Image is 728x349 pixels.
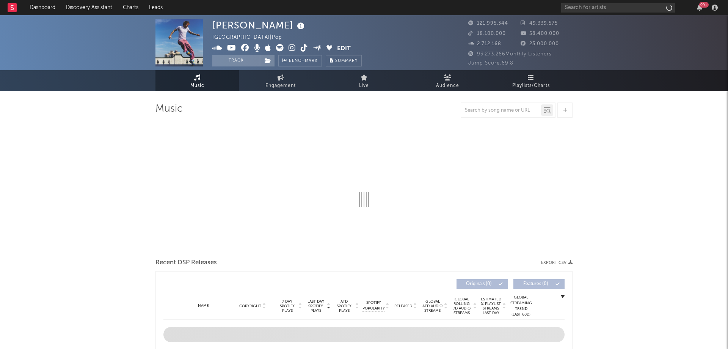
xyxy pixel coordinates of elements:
[265,81,296,90] span: Engagement
[422,299,443,313] span: Global ATD Audio Streams
[468,61,513,66] span: Jump Score: 69.8
[334,299,354,313] span: ATD Spotify Plays
[212,55,260,66] button: Track
[277,299,297,313] span: 7 Day Spotify Plays
[697,5,702,11] button: 99+
[461,107,541,114] input: Search by song name or URL
[239,304,261,308] span: Copyright
[521,31,559,36] span: 58.400.000
[512,81,550,90] span: Playlists/Charts
[289,57,318,66] span: Benchmark
[461,282,496,286] span: Originals ( 0 )
[541,261,573,265] button: Export CSV
[394,304,412,308] span: Released
[510,295,532,317] div: Global Streaming Trend (Last 60D)
[155,258,217,267] span: Recent DSP Releases
[362,300,385,311] span: Spotify Popularity
[212,33,291,42] div: [GEOGRAPHIC_DATA] | Pop
[306,299,326,313] span: Last Day Spotify Plays
[190,81,204,90] span: Music
[518,282,553,286] span: Features ( 0 )
[212,19,306,32] div: [PERSON_NAME]
[513,279,565,289] button: Features(0)
[239,70,322,91] a: Engagement
[322,70,406,91] a: Live
[521,21,558,26] span: 49.339.575
[489,70,573,91] a: Playlists/Charts
[337,44,351,54] button: Edit
[179,303,228,309] div: Name
[155,70,239,91] a: Music
[406,70,489,91] a: Audience
[436,81,459,90] span: Audience
[521,41,559,46] span: 23.000.000
[457,279,508,289] button: Originals(0)
[468,31,506,36] span: 18.100.000
[561,3,675,13] input: Search for artists
[468,52,552,57] span: 93.273.266 Monthly Listeners
[278,55,322,66] a: Benchmark
[326,55,362,66] button: Summary
[468,21,508,26] span: 121.995.344
[468,41,501,46] span: 2.712.168
[359,81,369,90] span: Live
[480,297,501,315] span: Estimated % Playlist Streams Last Day
[699,2,709,8] div: 99 +
[451,297,472,315] span: Global Rolling 7D Audio Streams
[335,59,358,63] span: Summary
